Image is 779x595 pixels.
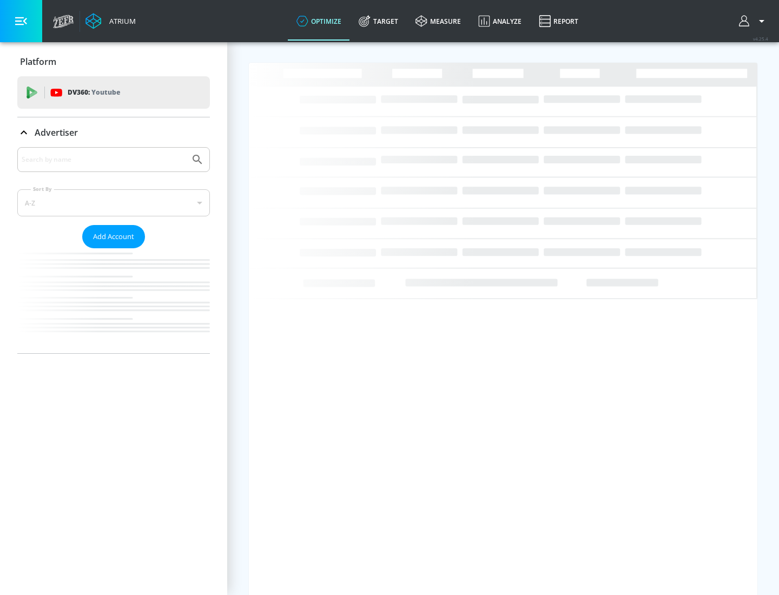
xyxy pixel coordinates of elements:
[31,186,54,193] label: Sort By
[17,147,210,353] div: Advertiser
[17,189,210,216] div: A-Z
[35,127,78,138] p: Advertiser
[17,47,210,77] div: Platform
[93,230,134,243] span: Add Account
[105,16,136,26] div: Atrium
[530,2,587,41] a: Report
[288,2,350,41] a: optimize
[85,13,136,29] a: Atrium
[17,248,210,353] nav: list of Advertiser
[407,2,470,41] a: measure
[22,153,186,167] input: Search by name
[470,2,530,41] a: Analyze
[82,225,145,248] button: Add Account
[68,87,120,98] p: DV360:
[17,117,210,148] div: Advertiser
[753,36,768,42] span: v 4.25.4
[20,56,56,68] p: Platform
[91,87,120,98] p: Youtube
[350,2,407,41] a: Target
[17,76,210,109] div: DV360: Youtube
